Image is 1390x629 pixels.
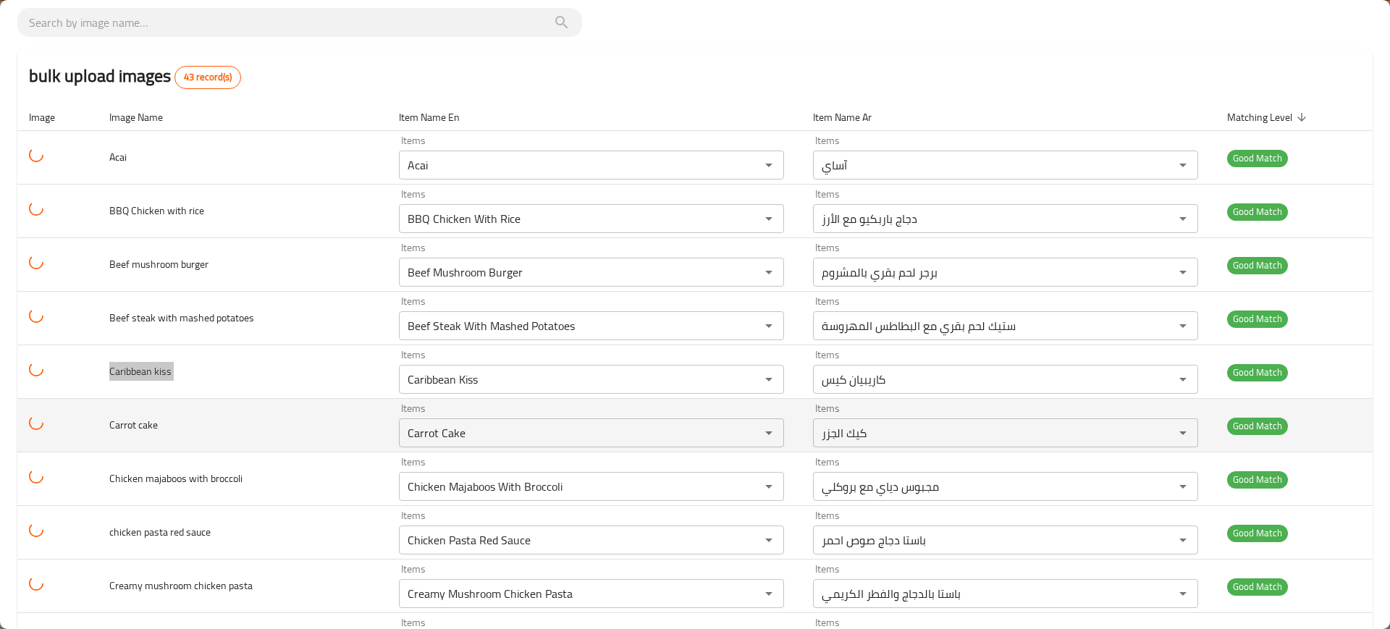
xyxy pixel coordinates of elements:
[1173,530,1193,550] button: Open
[387,104,801,131] th: Item Name En
[175,70,240,85] span: 43 record(s)
[1227,109,1311,126] span: Matching Level
[1227,311,1288,327] span: Good Match
[1227,364,1288,381] span: Good Match
[759,155,779,175] button: Open
[1227,471,1288,488] span: Good Match
[1173,208,1193,229] button: Open
[109,415,158,434] span: Carrot cake
[759,530,779,550] button: Open
[109,362,172,381] span: Caribbean kiss
[1173,476,1193,497] button: Open
[1173,369,1193,389] button: Open
[174,66,241,89] div: Total records count
[1227,525,1288,541] span: Good Match
[109,576,253,595] span: Creamy mushroom chicken pasta
[109,255,208,274] span: Beef mushroom burger
[109,308,254,327] span: Beef steak with mashed potatoes
[1227,257,1288,274] span: Good Match
[759,208,779,229] button: Open
[109,201,204,220] span: BBQ Chicken with rice
[1173,583,1193,604] button: Open
[29,63,241,89] h2: bulk upload images
[1173,262,1193,282] button: Open
[759,583,779,604] button: Open
[17,104,98,131] th: Image
[759,316,779,336] button: Open
[759,476,779,497] button: Open
[1173,155,1193,175] button: Open
[1227,418,1288,434] span: Good Match
[109,523,211,541] span: chicken pasta red sauce
[109,109,182,126] span: Image Name
[109,469,243,488] span: Chicken majaboos with broccoli
[759,423,779,443] button: Open
[1173,316,1193,336] button: Open
[29,11,570,34] input: search
[801,104,1216,131] th: Item Name Ar
[759,369,779,389] button: Open
[759,262,779,282] button: Open
[1227,203,1288,220] span: Good Match
[109,148,127,166] span: Acai
[1227,150,1288,166] span: Good Match
[1227,578,1288,595] span: Good Match
[1173,423,1193,443] button: Open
